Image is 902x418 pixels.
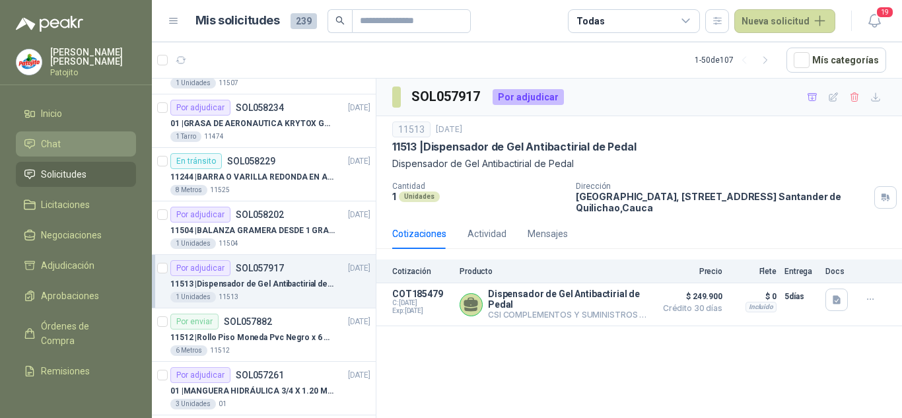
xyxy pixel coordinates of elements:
span: Aprobaciones [41,289,99,303]
div: Incluido [746,302,777,312]
p: Dirección [576,182,869,191]
span: 19 [876,6,894,18]
p: [DATE] [348,209,370,221]
a: Aprobaciones [16,283,136,308]
span: Exp: [DATE] [392,307,452,315]
p: SOL057917 [236,263,284,273]
div: 1 Tarro [170,131,201,142]
button: Mís categorías [786,48,886,73]
a: Adjudicación [16,253,136,278]
img: Logo peakr [16,16,83,32]
div: Actividad [468,226,506,241]
p: Precio [656,267,722,276]
p: Dispensador de Gel Antibactirial de Pedal [488,289,648,310]
a: Solicitudes [16,162,136,187]
p: CSI COMPLEMENTOS Y SUMINISTROS INDUSTRIALES SAS [488,310,648,320]
div: Mensajes [528,226,568,241]
p: [PERSON_NAME] [PERSON_NAME] [50,48,136,66]
a: Por adjudicarSOL058202[DATE] 11504 |BALANZA GRAMERA DESDE 1 GRAMO HASTA 5 GRAMOS1 Unidades11504 [152,201,376,255]
span: Licitaciones [41,197,90,212]
span: Negociaciones [41,228,102,242]
p: 1 [392,191,396,202]
p: Cotización [392,267,452,276]
h1: Mis solicitudes [195,11,280,30]
a: Por adjudicarSOL057261[DATE] 01 |MANGUERA HIDRÁULICA 3/4 X 1.20 METROS DE LONGITUD HR-HR-ACOPLADA... [152,362,376,415]
p: SOL058202 [236,210,284,219]
p: SOL057261 [236,370,284,380]
span: Inicio [41,106,62,121]
p: 11513 | Dispensador de Gel Antibactirial de Pedal [392,140,636,154]
p: COT185479 [392,289,452,299]
p: $ 0 [730,289,777,304]
p: [GEOGRAPHIC_DATA], [STREET_ADDRESS] Santander de Quilichao , Cauca [576,191,869,213]
div: Todas [576,14,604,28]
a: Por adjudicarSOL058234[DATE] 01 |GRASA DE AERONAUTICA KRYTOX GPL 207 (SE ADJUNTA IMAGEN DE REFERE... [152,94,376,148]
div: Cotizaciones [392,226,446,241]
span: Adjudicación [41,258,94,273]
div: Por adjudicar [170,207,230,223]
div: 1 Unidades [170,238,216,249]
p: Dispensador de Gel Antibactirial de Pedal [392,157,886,171]
p: 01 | MANGUERA HIDRÁULICA 3/4 X 1.20 METROS DE LONGITUD HR-HR-ACOPLADA [170,385,335,398]
h3: SOL057917 [411,87,482,107]
p: SOL057882 [224,317,272,326]
div: Por adjudicar [170,100,230,116]
p: SOL058234 [236,103,284,112]
span: 239 [291,13,317,29]
img: Company Logo [17,50,42,75]
p: 11504 [219,238,238,249]
div: Por enviar [170,314,219,330]
a: Negociaciones [16,223,136,248]
p: 11513 [219,292,238,302]
p: [DATE] [348,155,370,168]
p: [DATE] [348,369,370,382]
div: 8 Metros [170,185,207,195]
span: Órdenes de Compra [41,319,123,348]
span: Chat [41,137,61,151]
p: SOL058229 [227,157,275,166]
p: Entrega [784,267,817,276]
p: 11512 | Rollo Piso Moneda Pvc Negro x 6 metros [170,331,335,344]
span: C: [DATE] [392,299,452,307]
a: Inicio [16,101,136,126]
a: Remisiones [16,359,136,384]
a: Órdenes de Compra [16,314,136,353]
p: 5 días [784,289,817,304]
p: Patojito [50,69,136,77]
a: Por adjudicarSOL057917[DATE] 11513 |Dispensador de Gel Antibactirial de Pedal1 Unidades11513 [152,255,376,308]
div: 3 Unidades [170,399,216,409]
div: Por adjudicar [493,89,564,105]
p: Cantidad [392,182,565,191]
p: [DATE] [436,123,462,136]
p: [DATE] [348,102,370,114]
p: 11507 [219,78,238,88]
p: Flete [730,267,777,276]
div: Por adjudicar [170,367,230,383]
span: Solicitudes [41,167,87,182]
p: [DATE] [348,262,370,275]
div: Unidades [399,192,440,202]
p: 11504 | BALANZA GRAMERA DESDE 1 GRAMO HASTA 5 GRAMOS [170,225,335,237]
span: Crédito 30 días [656,304,722,312]
p: 11525 [210,185,230,195]
div: 1 - 50 de 107 [695,50,776,71]
a: Licitaciones [16,192,136,217]
div: 1 Unidades [170,292,216,302]
button: Nueva solicitud [734,9,835,33]
p: Docs [825,267,852,276]
button: 19 [862,9,886,33]
span: Remisiones [41,364,90,378]
p: 11474 [204,131,224,142]
div: En tránsito [170,153,222,169]
p: 11513 | Dispensador de Gel Antibactirial de Pedal [170,278,335,291]
div: 6 Metros [170,345,207,356]
p: 11244 | BARRA O VARILLA REDONDA EN ACERO INOXIDABLE DE 2" O 50 MM [170,171,335,184]
span: $ 249.900 [656,289,722,304]
a: Chat [16,131,136,157]
span: search [335,16,345,25]
p: 01 | GRASA DE AERONAUTICA KRYTOX GPL 207 (SE ADJUNTA IMAGEN DE REFERENCIA) [170,118,335,130]
div: 1 Unidades [170,78,216,88]
p: 11512 [210,345,230,356]
a: En tránsitoSOL058229[DATE] 11244 |BARRA O VARILLA REDONDA EN ACERO INOXIDABLE DE 2" O 50 MM8 Metr... [152,148,376,201]
div: 11513 [392,122,431,137]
